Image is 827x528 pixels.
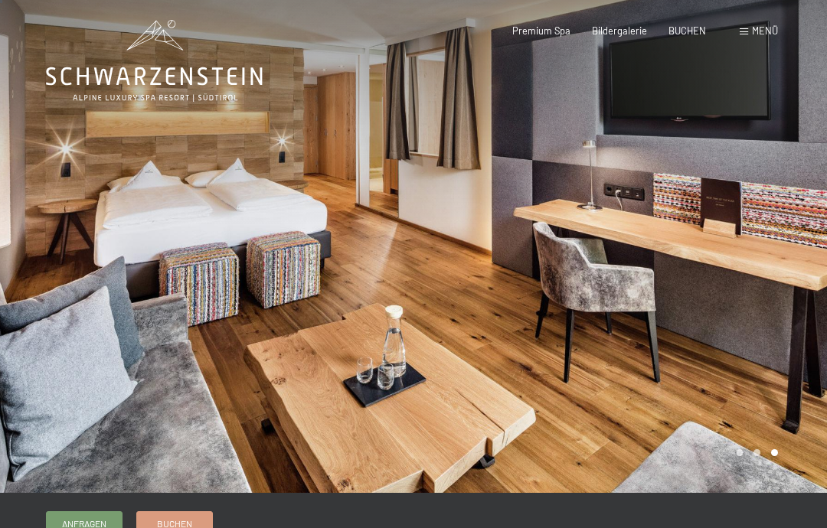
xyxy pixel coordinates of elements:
a: Premium Spa [512,24,570,37]
a: BUCHEN [668,24,706,37]
a: Bildergalerie [592,24,647,37]
span: Menü [752,24,778,37]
